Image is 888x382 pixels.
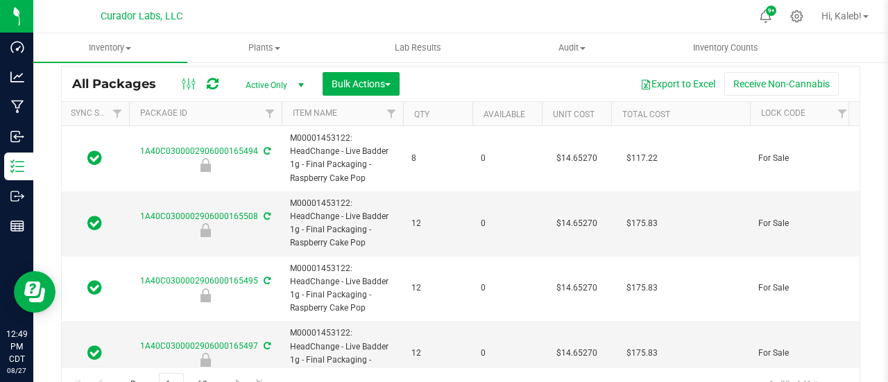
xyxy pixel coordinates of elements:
[140,341,258,351] a: 1A40C0300002906000165497
[495,42,648,54] span: Audit
[758,152,846,165] span: For Sale
[620,278,665,298] span: $175.83
[411,152,464,165] span: 8
[495,33,649,62] a: Audit
[14,271,55,313] iframe: Resource center
[411,217,464,230] span: 12
[411,347,464,360] span: 12
[761,108,805,118] a: Lock Code
[293,108,337,118] a: Item Name
[631,72,724,96] button: Export to Excel
[87,278,102,297] span: In Sync
[33,42,187,54] span: Inventory
[10,70,24,84] inline-svg: Analytics
[140,146,258,156] a: 1A40C0300002906000165494
[127,353,284,367] div: For Sale
[187,33,341,62] a: Plants
[649,33,803,62] a: Inventory Counts
[481,347,533,360] span: 0
[376,42,460,54] span: Lab Results
[481,281,533,295] span: 0
[10,100,24,114] inline-svg: Manufacturing
[380,102,403,125] a: Filter
[140,211,258,221] a: 1A40C0300002906000165508
[262,276,271,286] span: Sync from Compliance System
[101,10,182,22] span: Curador Labs, LLC
[553,110,595,119] a: Unit Cost
[71,108,124,118] a: Sync Status
[262,341,271,351] span: Sync from Compliance System
[127,223,284,237] div: For Sale
[542,191,611,257] td: $14.65270
[262,146,271,156] span: Sync from Compliance System
[140,276,258,286] a: 1A40C0300002906000165495
[788,10,805,23] div: Manage settings
[831,102,854,125] a: Filter
[290,262,395,315] span: M00001453122: HeadChange - Live Badder 1g - Final Packaging - Raspberry Cake Pop
[620,148,665,168] span: $117.22
[10,40,24,54] inline-svg: Dashboard
[290,132,395,185] span: M00001453122: HeadChange - Live Badder 1g - Final Packaging - Raspberry Cake Pop
[10,159,24,173] inline-svg: Inventory
[10,189,24,203] inline-svg: Outbound
[323,72,400,96] button: Bulk Actions
[290,327,395,380] span: M00001453122: HeadChange - Live Badder 1g - Final Packaging - Raspberry Cake Pop
[127,288,284,302] div: For Sale
[758,281,846,295] span: For Sale
[6,365,27,376] p: 08/27
[262,211,271,221] span: Sync from Compliance System
[10,219,24,233] inline-svg: Reports
[87,214,102,233] span: In Sync
[414,110,429,119] a: Qty
[140,108,187,118] a: Package ID
[106,102,129,125] a: Filter
[768,8,774,14] span: 9+
[259,102,282,125] a: Filter
[72,76,170,92] span: All Packages
[33,33,187,62] a: Inventory
[724,72,839,96] button: Receive Non-Cannabis
[674,42,777,54] span: Inventory Counts
[87,148,102,168] span: In Sync
[620,214,665,234] span: $175.83
[127,158,284,172] div: For Sale
[758,217,846,230] span: For Sale
[481,152,533,165] span: 0
[484,110,525,119] a: Available
[481,217,533,230] span: 0
[821,10,862,21] span: Hi, Kaleb!
[542,257,611,322] td: $14.65270
[620,343,665,363] span: $175.83
[87,343,102,363] span: In Sync
[6,328,27,365] p: 12:49 PM CDT
[542,126,611,191] td: $14.65270
[758,347,846,360] span: For Sale
[188,42,341,54] span: Plants
[622,110,670,119] a: Total Cost
[341,33,495,62] a: Lab Results
[332,78,391,89] span: Bulk Actions
[290,197,395,250] span: M00001453122: HeadChange - Live Badder 1g - Final Packaging - Raspberry Cake Pop
[10,130,24,144] inline-svg: Inbound
[411,281,464,295] span: 12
